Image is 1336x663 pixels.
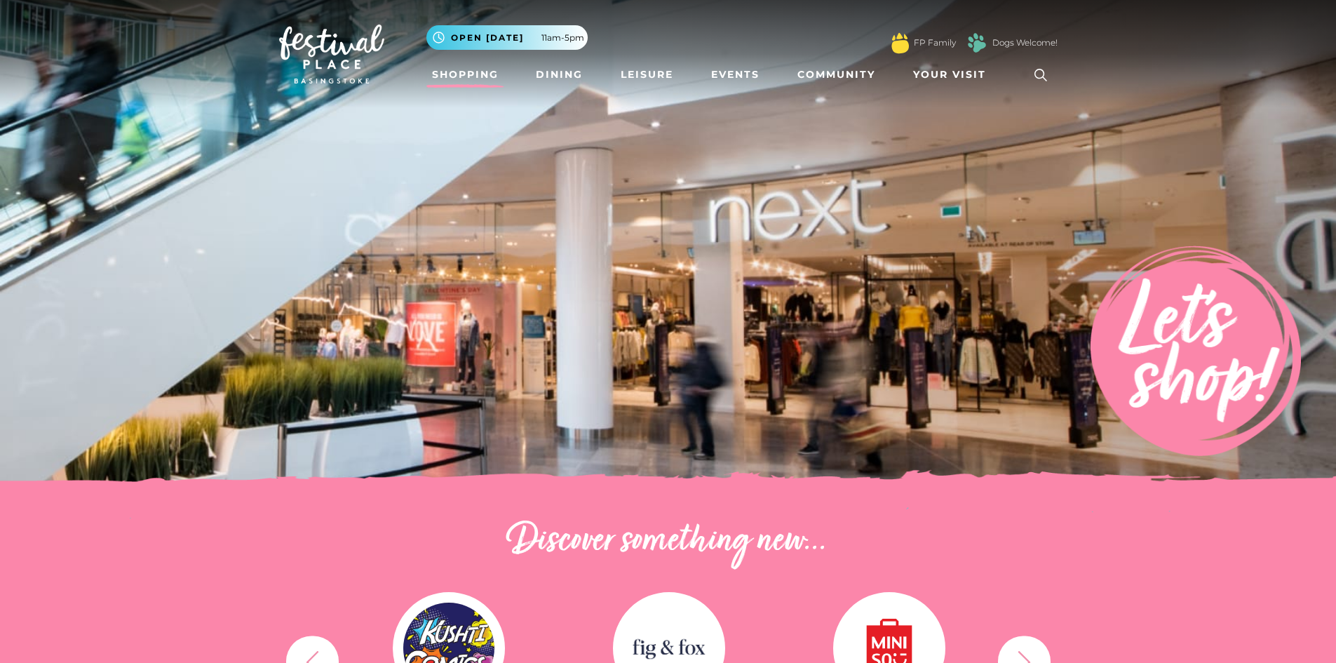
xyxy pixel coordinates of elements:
h2: Discover something new... [279,519,1058,564]
a: Your Visit [907,62,999,88]
span: 11am-5pm [541,32,584,44]
a: Events [706,62,765,88]
a: FP Family [914,36,956,49]
span: Open [DATE] [451,32,524,44]
a: Shopping [426,62,504,88]
img: Festival Place Logo [279,25,384,83]
a: Leisure [615,62,679,88]
a: Dining [530,62,588,88]
span: Your Visit [913,67,986,82]
a: Community [792,62,881,88]
button: Open [DATE] 11am-5pm [426,25,588,50]
a: Dogs Welcome! [992,36,1058,49]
